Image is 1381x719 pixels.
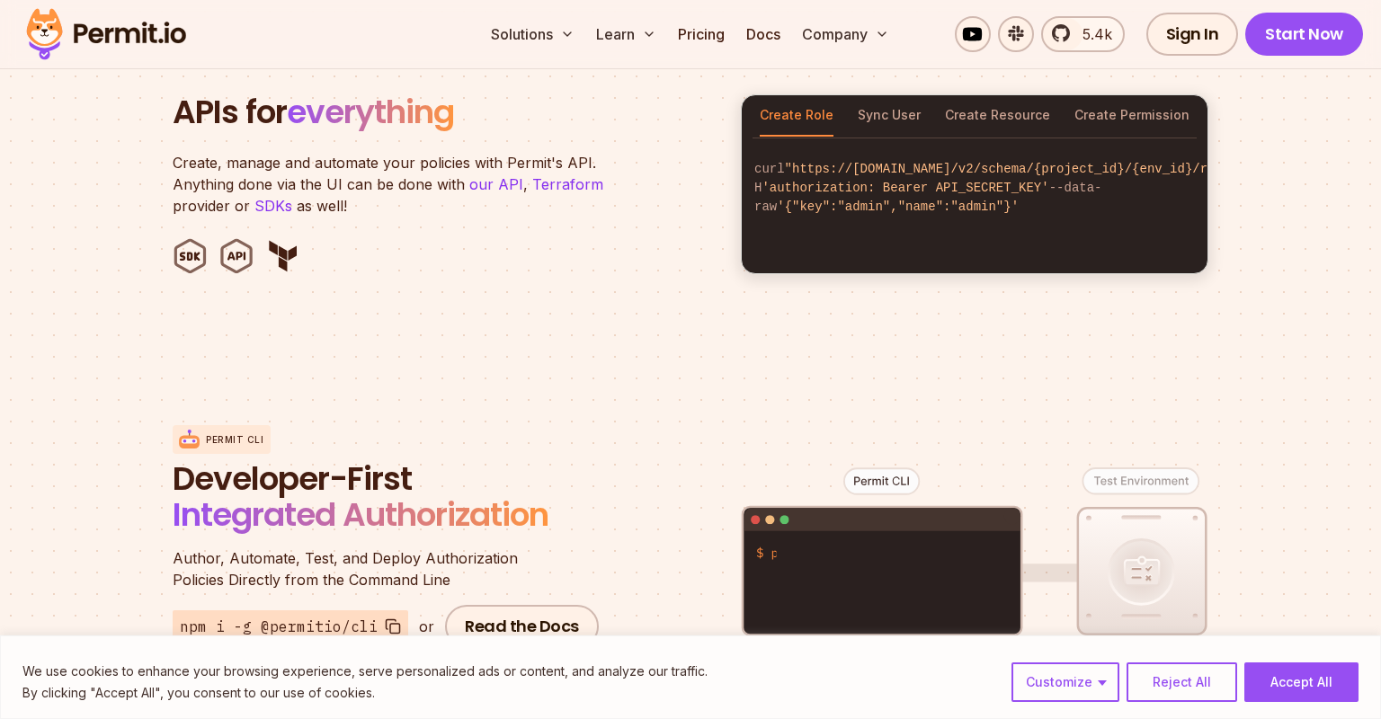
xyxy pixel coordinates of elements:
p: By clicking "Accept All", you consent to our use of cookies. [22,682,708,704]
span: 'authorization: Bearer API_SECRET_KEY' [762,181,1048,195]
button: Accept All [1244,662,1359,702]
button: Create Resource [945,95,1050,137]
h2: APIs for [173,94,719,130]
span: Integrated Authorization [173,492,548,537]
span: "https://[DOMAIN_NAME]/v2/schema/{project_id}/{env_id}/roles" [785,162,1245,176]
a: Pricing [671,16,732,52]
span: '{"key":"admin","name":"admin"}' [777,200,1019,214]
a: Docs [739,16,788,52]
span: Author, Automate, Test, and Deploy Authorization [173,547,604,569]
p: Policies Directly from the Command Line [173,547,604,590]
p: We use cookies to enhance your browsing experience, serve personalized ads or content, and analyz... [22,661,708,682]
button: Learn [589,16,664,52]
p: Create, manage and automate your policies with Permit's API. Anything done via the UI can be done... [173,152,622,217]
div: or [419,616,434,637]
button: Reject All [1127,662,1237,702]
a: our API [469,175,523,193]
button: npm i -g @permitio/cli [173,610,408,643]
button: Customize [1011,662,1119,702]
span: everything [287,89,454,135]
a: Start Now [1245,13,1363,56]
img: Permit logo [18,4,194,65]
a: SDKs [254,197,292,215]
span: Developer-First [173,461,604,497]
a: Terraform [532,175,603,193]
span: npm i -g @permitio/cli [180,616,378,637]
a: 5.4k [1041,16,1125,52]
p: Permit CLI [206,433,263,447]
button: Sync User [858,95,921,137]
a: Sign In [1146,13,1239,56]
button: Create Role [760,95,833,137]
button: Create Permission [1074,95,1189,137]
a: Read the Docs [445,605,599,648]
button: Solutions [484,16,582,52]
code: curl -H --data-raw [742,146,1207,231]
span: 5.4k [1072,23,1112,45]
button: Company [795,16,896,52]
